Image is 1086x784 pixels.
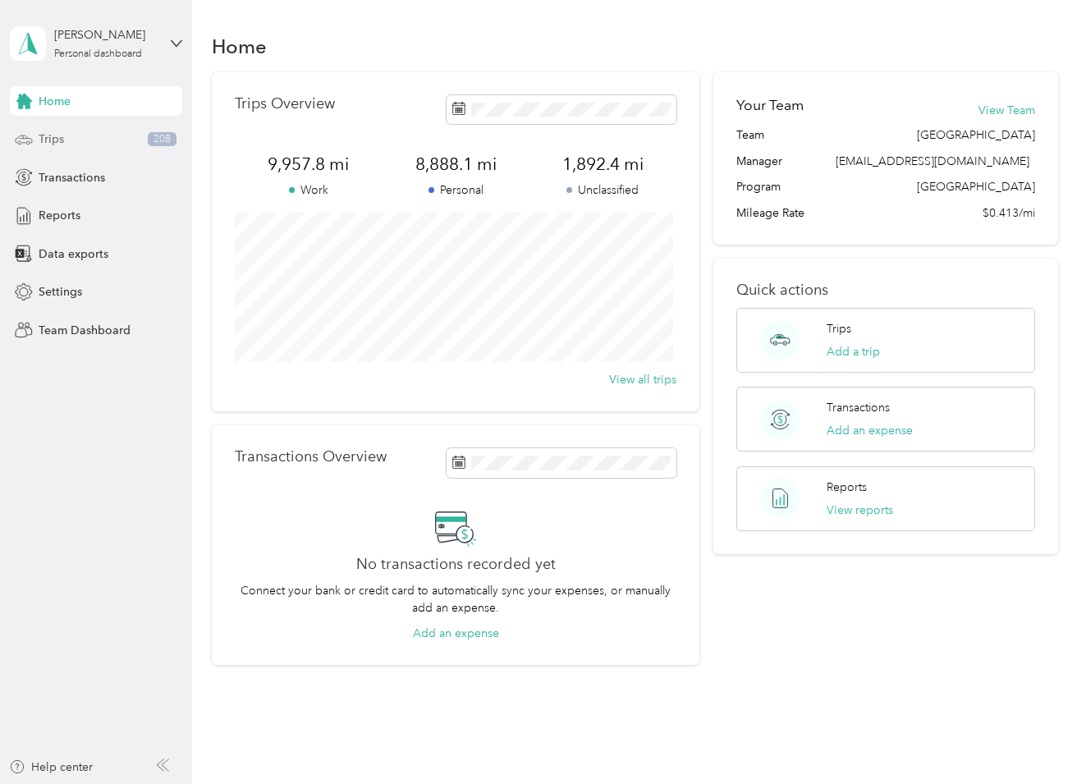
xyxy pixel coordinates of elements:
[39,169,105,186] span: Transactions
[609,371,676,388] button: View all trips
[827,502,893,519] button: View reports
[383,181,529,199] p: Personal
[917,178,1035,195] span: [GEOGRAPHIC_DATA]
[736,178,781,195] span: Program
[978,102,1035,119] button: View Team
[54,26,157,44] div: [PERSON_NAME]
[235,582,676,617] p: Connect your bank or credit card to automatically sync your expenses, or manually add an expense.
[736,95,804,116] h2: Your Team
[54,49,142,59] div: Personal dashboard
[235,95,335,112] p: Trips Overview
[39,322,131,339] span: Team Dashboard
[39,93,71,110] span: Home
[827,422,913,439] button: Add an expense
[9,759,93,776] button: Help center
[983,204,1035,222] span: $0.413/mi
[39,283,82,300] span: Settings
[827,320,851,337] p: Trips
[917,126,1035,144] span: [GEOGRAPHIC_DATA]
[235,153,382,176] span: 9,957.8 mi
[529,181,676,199] p: Unclassified
[836,154,1029,168] span: [EMAIL_ADDRESS][DOMAIN_NAME]
[39,131,64,148] span: Trips
[383,153,529,176] span: 8,888.1 mi
[212,38,267,55] h1: Home
[413,625,499,642] button: Add an expense
[827,343,880,360] button: Add a trip
[736,204,804,222] span: Mileage Rate
[736,153,782,170] span: Manager
[356,556,556,573] h2: No transactions recorded yet
[529,153,676,176] span: 1,892.4 mi
[148,132,176,147] span: 208
[736,126,764,144] span: Team
[994,692,1086,784] iframe: Everlance-gr Chat Button Frame
[235,181,382,199] p: Work
[235,448,387,465] p: Transactions Overview
[39,207,80,224] span: Reports
[827,399,890,416] p: Transactions
[39,245,108,263] span: Data exports
[736,282,1034,299] p: Quick actions
[827,479,867,496] p: Reports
